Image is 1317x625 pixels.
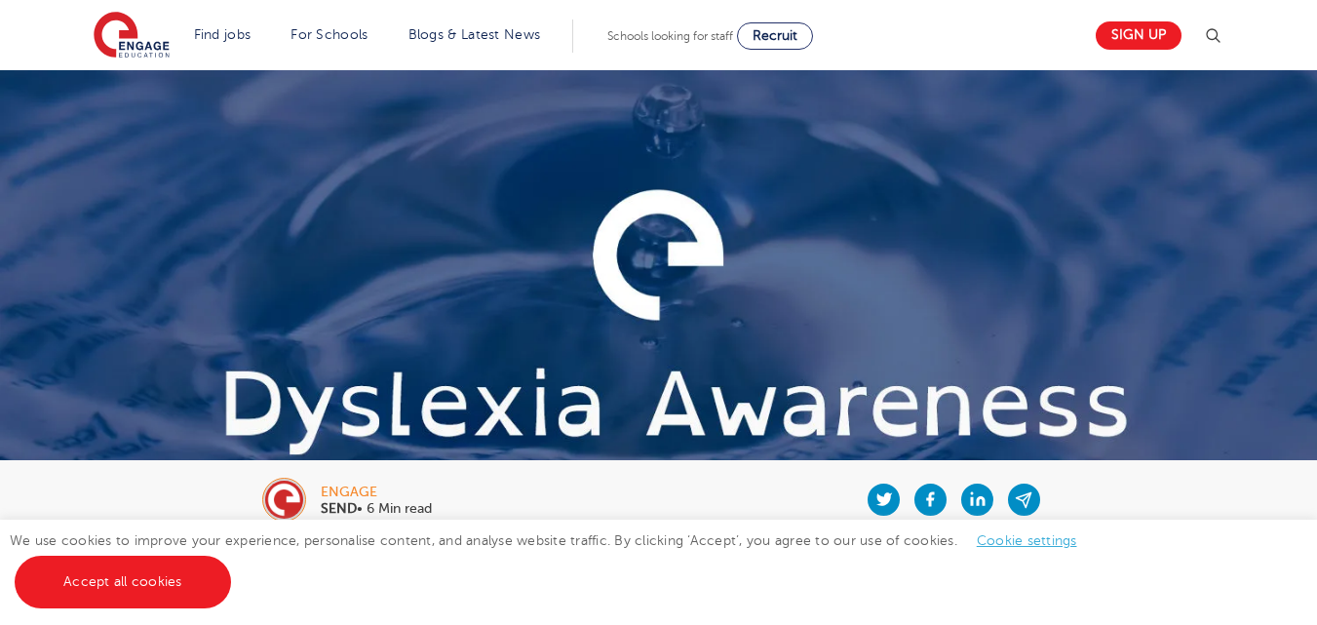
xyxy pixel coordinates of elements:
a: Recruit [737,22,813,50]
a: Cookie settings [977,533,1077,548]
img: Engage Education [94,12,170,60]
a: Find jobs [194,27,252,42]
span: We use cookies to improve your experience, personalise content, and analyse website traffic. By c... [10,533,1097,589]
a: Blogs & Latest News [408,27,541,42]
a: For Schools [291,27,368,42]
b: SEND [321,501,357,516]
a: Accept all cookies [15,556,231,608]
span: Schools looking for staff [607,29,733,43]
div: engage [321,486,432,499]
a: Sign up [1096,21,1181,50]
span: Recruit [753,28,797,43]
p: • 6 Min read [321,502,432,516]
